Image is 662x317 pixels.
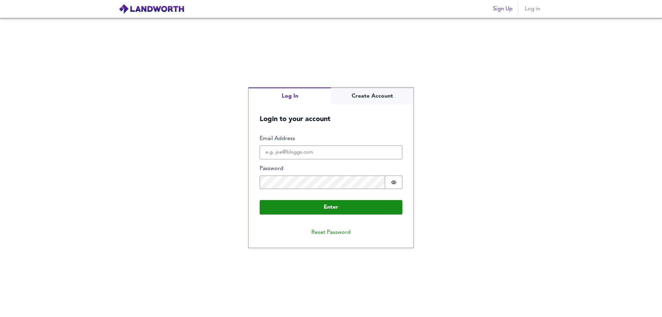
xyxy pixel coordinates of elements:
button: Reset Password [306,226,356,239]
button: Show password [385,176,402,189]
button: Sign Up [490,2,515,16]
h5: Login to your account [249,104,413,124]
span: Sign Up [493,4,513,14]
button: Log In [249,88,331,105]
button: Log in [521,2,543,16]
input: e.g. joe@bloggs.com [260,146,402,159]
img: logo [119,4,184,14]
span: Log in [524,4,541,14]
label: Email Address [260,135,402,143]
label: Password [260,165,402,173]
button: Enter [260,200,402,215]
button: Create Account [331,88,413,105]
